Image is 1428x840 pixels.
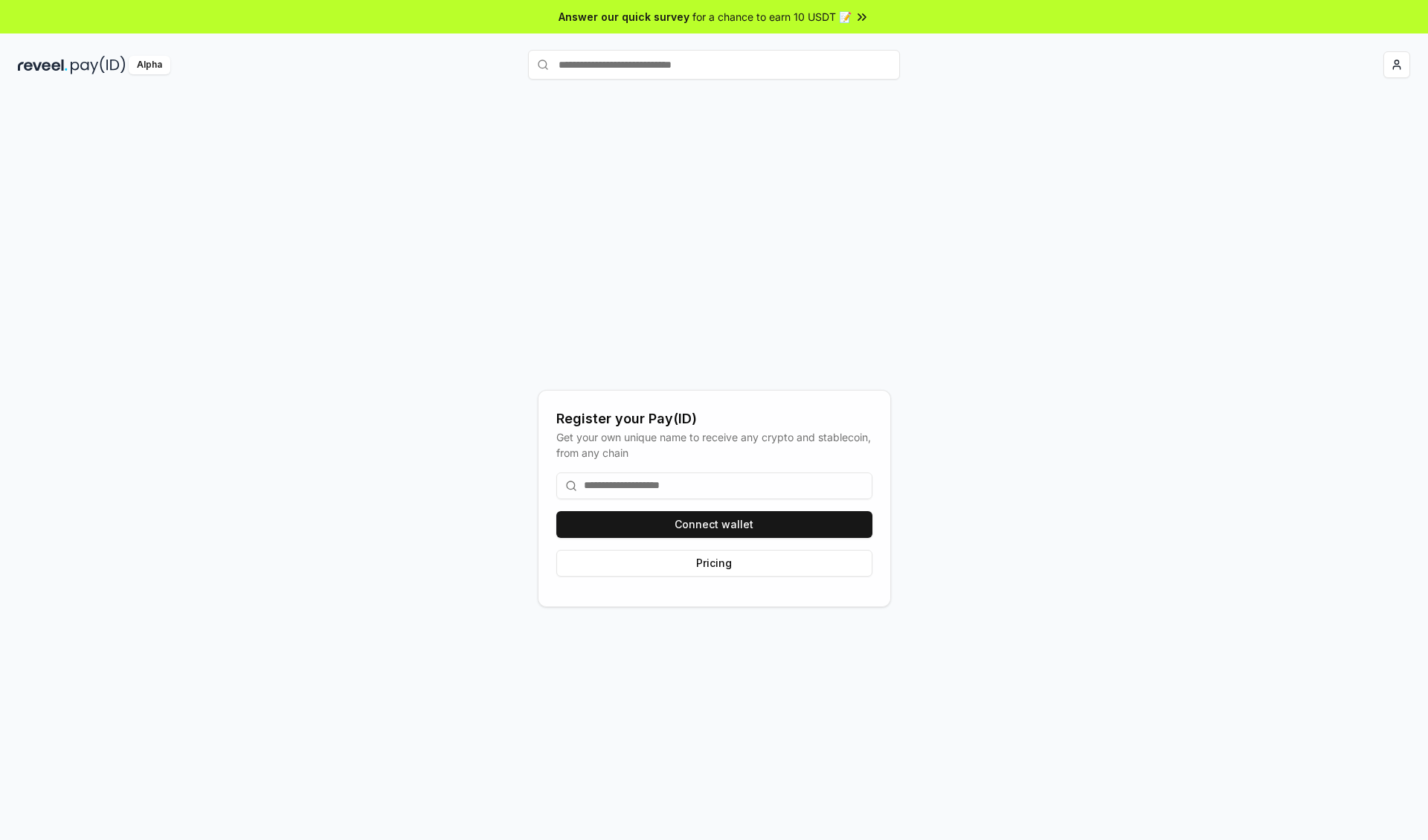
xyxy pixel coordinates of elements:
div: Get your own unique name to receive any crypto and stablecoin, from any chain [556,429,872,461]
button: Connect wallet [556,511,872,538]
span: for a chance to earn 10 USDT 📝 [692,9,852,25]
div: Register your Pay(ID) [556,408,872,429]
img: pay_id [71,56,126,74]
div: Alpha [129,56,170,74]
span: Answer our quick survey [559,9,689,25]
img: reveel_dark [18,56,68,74]
button: Pricing [556,550,872,577]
